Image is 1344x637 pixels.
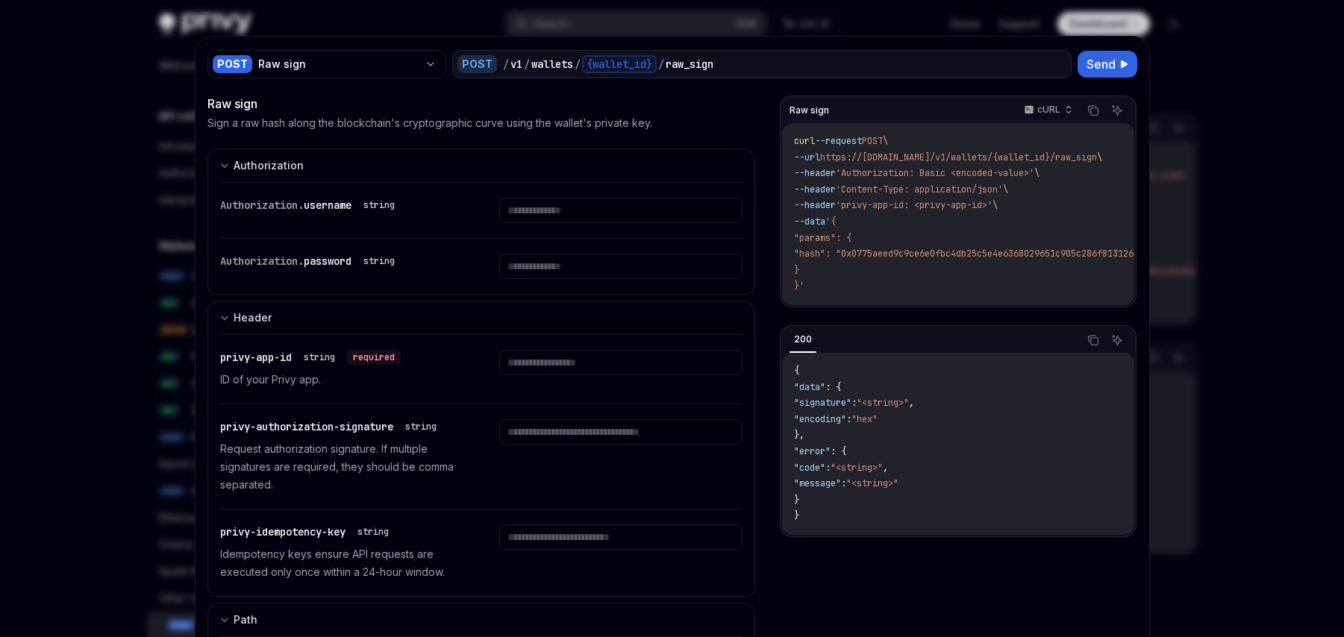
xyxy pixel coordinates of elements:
p: Sign a raw hash along the blockchain's cryptographic curve using the wallet's private key. [207,116,652,131]
p: Request authorization signature. If multiple signatures are required, they should be comma separa... [220,440,463,494]
span: \ [1034,167,1040,179]
div: Authorization [234,157,304,175]
span: : [846,413,851,425]
span: "encoding" [794,413,846,425]
span: : [851,397,857,409]
span: "<string>" [846,477,898,489]
div: Authorization.password [220,254,401,269]
span: Authorization. [220,198,304,212]
div: Raw sign [258,57,419,72]
span: Authorization. [220,254,304,268]
span: "<string>" [831,462,883,474]
span: \ [993,199,998,211]
span: '{ [825,216,836,228]
span: , [883,462,888,474]
button: Copy the contents from the code block [1084,330,1103,350]
div: string [363,199,395,211]
span: --url [794,151,820,163]
div: {wallet_id} [582,55,657,73]
span: --header [794,183,836,195]
span: --header [794,167,836,179]
span: privy-idempotency-key [220,525,346,539]
div: Path [234,611,257,629]
div: string [405,421,437,433]
div: privy-authorization-signature [220,419,443,434]
div: / [503,57,509,72]
button: Ask AI [1107,101,1127,120]
span: --header [794,199,836,211]
span: 'Authorization: Basic <encoded-value>' [836,167,1034,179]
span: https://[DOMAIN_NAME]/v1/wallets/{wallet_id}/raw_sign [820,151,1097,163]
div: POST [457,55,497,73]
div: / [575,57,581,72]
div: raw_sign [666,57,713,72]
span: privy-authorization-signature [220,420,393,433]
span: : { [825,381,841,393]
button: Send [1078,51,1137,78]
span: --data [794,216,825,228]
button: cURL [1016,98,1079,123]
div: string [363,255,395,267]
button: expand input section [207,148,756,182]
span: }, [794,429,804,441]
div: POST [213,55,252,73]
span: } [794,264,799,276]
span: curl [794,135,815,147]
span: : [841,477,846,489]
span: \ [1097,151,1102,163]
span: , [909,397,914,409]
div: / [658,57,664,72]
span: password [304,254,351,268]
button: Ask AI [1107,330,1127,350]
span: "params": { [794,232,851,244]
div: privy-app-id [220,350,401,365]
span: : { [831,445,846,457]
p: ID of your Privy app. [220,371,463,389]
span: Send [1087,55,1116,73]
span: Raw sign [790,104,829,116]
span: username [304,198,351,212]
div: / [524,57,530,72]
span: "data" [794,381,825,393]
span: { [794,365,799,377]
div: string [357,526,389,538]
div: Raw sign [207,95,756,113]
p: Idempotency keys ensure API requests are executed only once within a 24-hour window. [220,545,463,581]
button: expand input section [207,603,756,636]
span: "code" [794,462,825,474]
div: string [304,351,335,363]
span: "signature" [794,397,851,409]
div: wallets [531,57,573,72]
span: : [825,462,831,474]
span: "hex" [851,413,878,425]
span: \ [1003,183,1008,195]
button: Copy the contents from the code block [1084,101,1103,120]
div: v1 [510,57,522,72]
span: "hash": "0x0775aeed9c9ce6e0fbc4db25c5e4e6368029651c905c286f813126a09025a21e" [794,248,1191,260]
span: }' [794,280,804,292]
span: "<string>" [857,397,909,409]
span: "error" [794,445,831,457]
span: privy-app-id [220,351,292,364]
p: cURL [1037,104,1060,116]
span: 'privy-app-id: <privy-app-id>' [836,199,993,211]
div: required [347,350,401,365]
span: --request [815,135,862,147]
span: 'Content-Type: application/json' [836,183,1003,195]
div: Authorization.username [220,198,401,213]
div: 200 [790,330,816,348]
span: "message" [794,477,841,489]
span: } [794,494,799,506]
div: privy-idempotency-key [220,524,395,539]
button: expand input section [207,301,756,334]
button: POSTRaw sign [207,48,446,80]
span: \ [883,135,888,147]
span: } [794,509,799,521]
span: POST [862,135,883,147]
div: Header [234,309,272,327]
